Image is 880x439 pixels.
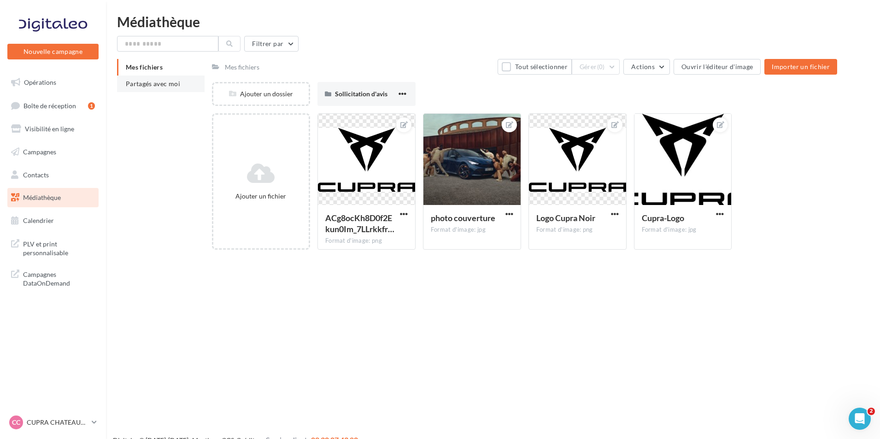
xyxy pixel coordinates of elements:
a: Médiathèque [6,188,100,207]
span: photo couverture [431,213,495,223]
span: Actions [631,63,654,70]
span: Contacts [23,170,49,178]
div: Format d'image: jpg [642,226,724,234]
button: Tout sélectionner [498,59,571,75]
div: 1 [88,102,95,110]
div: Médiathèque [117,15,869,29]
p: CUPRA CHATEAUROUX [27,418,88,427]
button: Filtrer par [244,36,299,52]
span: Visibilité en ligne [25,125,74,133]
a: CC CUPRA CHATEAUROUX [7,414,99,431]
a: Contacts [6,165,100,185]
span: Partagés avec moi [126,80,180,88]
span: Médiathèque [23,193,61,201]
span: Logo Cupra Noir [536,213,595,223]
span: 2 [868,408,875,415]
span: Importer un fichier [772,63,830,70]
span: Sollicitation d'avis [335,90,387,98]
span: (0) [597,63,605,70]
a: Calendrier [6,211,100,230]
div: Ajouter un fichier [217,192,305,201]
button: Gérer(0) [572,59,620,75]
div: Mes fichiers [225,63,259,72]
span: Cupra-Logo [642,213,684,223]
a: Opérations [6,73,100,92]
button: Nouvelle campagne [7,44,99,59]
button: Ouvrir l'éditeur d'image [674,59,761,75]
span: Opérations [24,78,56,86]
button: Actions [623,59,669,75]
span: PLV et print personnalisable [23,238,95,258]
div: Format d'image: png [325,237,408,245]
a: Visibilité en ligne [6,119,100,139]
span: Campagnes DataOnDemand [23,268,95,288]
span: ACg8ocKh8D0f2Ekun0Im_7LLrkkfrVGuB8DTMbTjXpdXZp6x7tOS-RM [325,213,394,234]
a: PLV et print personnalisable [6,234,100,261]
div: Format d'image: png [536,226,619,234]
span: CC [12,418,20,427]
a: Campagnes [6,142,100,162]
span: Calendrier [23,217,54,224]
span: Boîte de réception [23,101,76,109]
a: Campagnes DataOnDemand [6,264,100,292]
span: Campagnes [23,148,56,156]
span: Mes fichiers [126,63,163,71]
iframe: Intercom live chat [849,408,871,430]
div: Ajouter un dossier [213,89,309,99]
div: Format d'image: jpg [431,226,513,234]
button: Importer un fichier [764,59,837,75]
a: Boîte de réception1 [6,96,100,116]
